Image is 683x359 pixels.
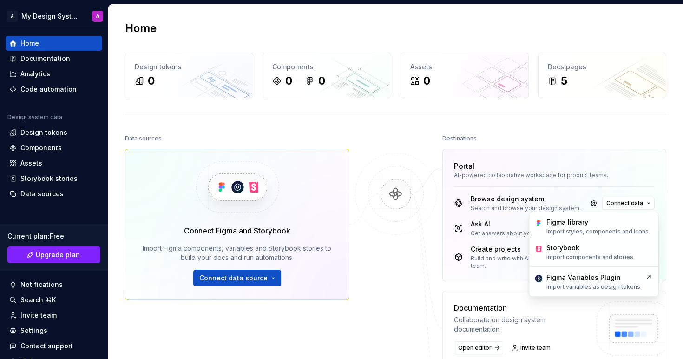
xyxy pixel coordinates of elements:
button: Notifications [6,277,102,292]
div: Collaborate on design system documentation. [454,315,588,334]
div: Build and write with AI, together with your team. [471,255,595,270]
div: Docs pages [548,62,657,72]
div: Get answers about your design systems. [471,230,583,237]
div: Design system data [7,113,62,121]
p: Import components and stories. [546,253,635,261]
span: Invite team [520,344,551,352]
div: Contact support [20,341,73,351]
div: Current plan : Free [7,232,100,241]
div: Import Figma components, variables and Storybook stories to build your docs and run automations. [138,244,336,262]
a: Components [6,140,102,155]
div: Create projects [471,245,595,254]
div: A [96,13,99,20]
div: Analytics [20,69,50,79]
div: Assets [20,159,42,168]
div: Data sources [125,132,162,145]
div: 0 [318,73,325,88]
div: Notifications [20,280,63,289]
a: Open editor [454,341,503,354]
div: Invite team [20,311,57,320]
a: Docs pages5 [538,53,666,98]
a: Documentation [6,51,102,66]
div: Components [272,62,381,72]
a: Settings [6,323,102,338]
span: Open editor [458,344,492,352]
div: Connect Figma and Storybook [184,225,290,236]
div: Figma Variables Plugin [546,273,621,282]
div: Design tokens [20,128,67,137]
div: 5 [561,73,567,88]
a: Invite team [509,341,555,354]
button: Connect data source [193,270,281,286]
span: Connect data source [199,273,268,283]
div: Home [20,39,39,48]
div: Design tokens [135,62,243,72]
div: 0 [285,73,292,88]
a: Design tokens0 [125,53,253,98]
div: Documentation [20,54,70,63]
div: Browse design system [471,194,581,204]
div: Settings [20,326,47,335]
a: Analytics [6,66,102,81]
div: Storybook [546,243,579,253]
div: Code automation [20,85,77,94]
div: Search and browse your design system. [471,205,581,212]
div: A [7,11,18,22]
button: Upgrade plan [7,246,100,263]
div: Assets [410,62,519,72]
div: AI-powered collaborative workspace for product teams. [454,172,655,179]
a: Data sources [6,186,102,201]
div: 0 [423,73,430,88]
p: Import styles, components and icons. [546,228,650,235]
div: Storybook stories [20,174,78,183]
span: Upgrade plan [36,250,80,259]
div: Destinations [442,132,477,145]
div: Ask AI [471,219,583,229]
div: Components [20,143,62,153]
a: Home [6,36,102,51]
div: Search ⌘K [20,295,56,305]
div: Portal [454,160,474,172]
a: Storybook stories [6,171,102,186]
a: Design tokens [6,125,102,140]
h2: Home [125,21,157,36]
a: Assets [6,156,102,171]
span: Connect data [606,199,643,207]
div: Documentation [454,302,588,313]
a: Assets0 [401,53,529,98]
button: AMy Design SystemA [2,6,106,26]
button: Search ⌘K [6,293,102,307]
a: Invite team [6,308,102,323]
div: My Design System [21,12,81,21]
a: Components00 [263,53,391,98]
button: Contact support [6,339,102,353]
div: Figma library [546,218,588,227]
div: Data sources [20,189,64,199]
button: Connect data [602,197,655,210]
p: Import variables as design tokens. [546,283,642,291]
a: Code automation [6,82,102,97]
div: 0 [148,73,155,88]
